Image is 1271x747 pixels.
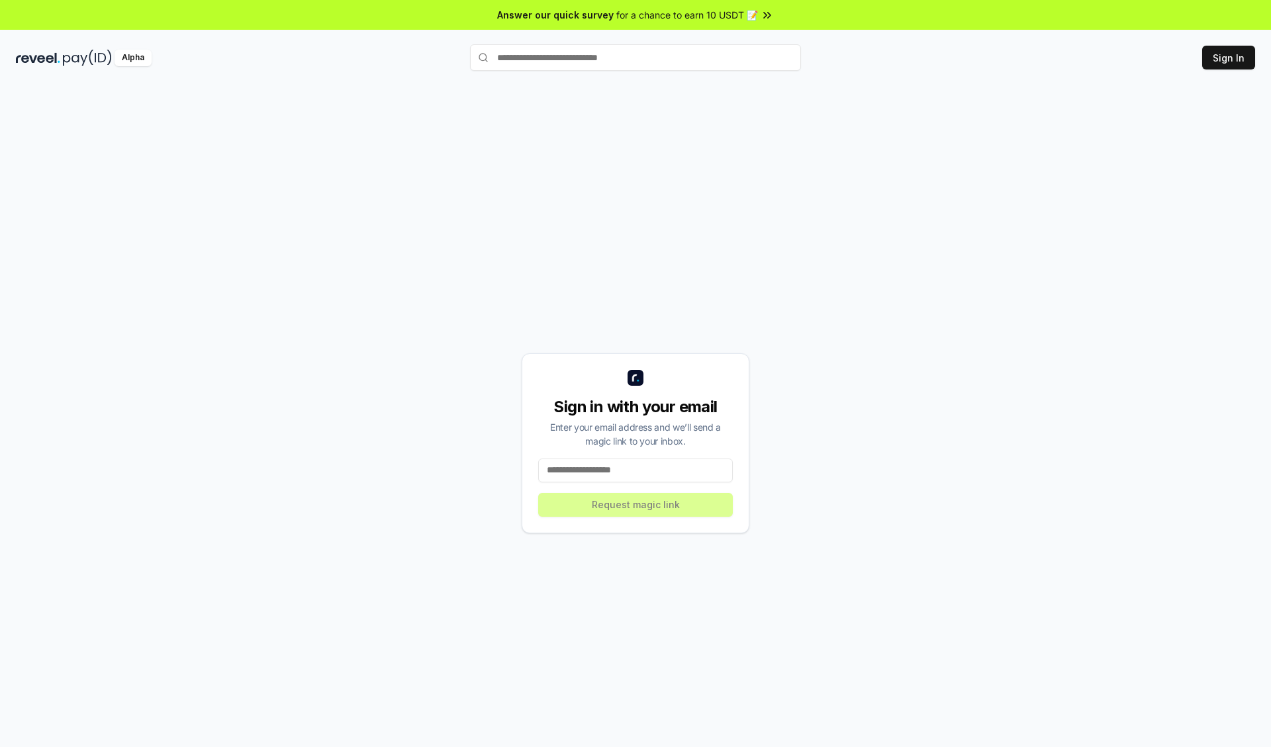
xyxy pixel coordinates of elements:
img: logo_small [628,370,643,386]
img: reveel_dark [16,50,60,66]
span: for a chance to earn 10 USDT 📝 [616,8,758,22]
div: Sign in with your email [538,396,733,417]
button: Sign In [1202,46,1255,69]
img: pay_id [63,50,112,66]
span: Answer our quick survey [497,8,614,22]
div: Enter your email address and we’ll send a magic link to your inbox. [538,420,733,448]
div: Alpha [115,50,152,66]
